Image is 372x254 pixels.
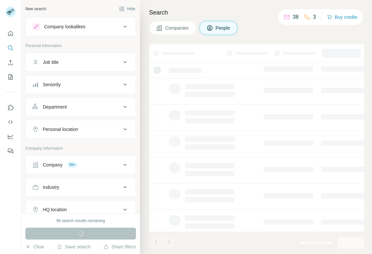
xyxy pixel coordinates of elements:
[26,179,136,195] button: Industry
[25,6,46,12] div: New search
[66,162,78,168] div: 99+
[43,104,67,110] div: Department
[5,145,16,157] button: Feedback
[26,121,136,137] button: Personal location
[26,157,136,173] button: Company99+
[56,218,105,224] div: 90 search results remaining
[5,57,16,68] button: Enrich CSV
[25,43,136,49] p: Personal information
[103,243,136,250] button: Share filters
[26,54,136,70] button: Job title
[327,13,358,22] button: Buy credits
[44,23,85,30] div: Company lookalikes
[293,13,299,21] p: 38
[25,145,136,151] p: Company information
[5,28,16,39] button: Quick start
[26,202,136,217] button: HQ location
[43,206,67,213] div: HQ location
[57,243,91,250] button: Save search
[5,102,16,114] button: Use Surfe on LinkedIn
[5,42,16,54] button: Search
[43,59,59,65] div: Job title
[43,184,59,190] div: Industry
[26,99,136,115] button: Department
[25,243,44,250] button: Clear
[43,81,61,88] div: Seniority
[313,13,316,21] p: 3
[149,8,364,17] h4: Search
[5,116,16,128] button: Use Surfe API
[43,126,78,133] div: Personal location
[43,162,63,168] div: Company
[26,19,136,35] button: Company lookalikes
[5,71,16,83] button: My lists
[216,25,231,31] span: People
[26,77,136,92] button: Seniority
[115,4,140,14] button: Hide
[165,25,189,31] span: Companies
[5,131,16,142] button: Dashboard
